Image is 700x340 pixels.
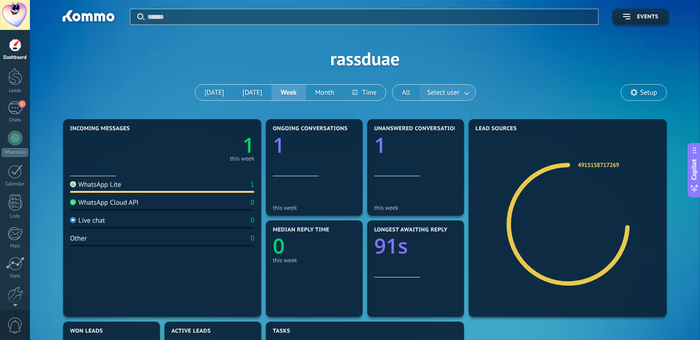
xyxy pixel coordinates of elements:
[70,180,121,189] div: WhatsApp Lite
[2,117,29,123] div: Chats
[251,180,254,189] div: 1
[70,126,130,132] span: Incoming messages
[393,85,419,100] button: All
[195,85,234,100] button: [DATE]
[637,14,659,20] span: Events
[273,328,290,334] span: Tasks
[273,126,347,132] span: Ongoing conversations
[612,9,669,25] button: Events
[2,243,29,249] div: Mail
[2,213,29,219] div: Lists
[70,181,76,187] img: WhatsApp Lite
[271,85,306,100] button: Week
[419,85,476,100] button: Select user
[273,204,356,211] div: this week
[230,156,254,161] div: this week
[425,86,461,99] span: Select user
[251,198,254,207] div: 0
[70,217,76,223] img: Live chat
[2,148,28,157] div: WhatsApp
[374,131,386,159] text: 1
[273,131,285,159] text: 1
[233,85,271,100] button: [DATE]
[640,89,657,97] span: Setup
[70,328,103,334] span: Won leads
[2,273,29,279] div: Stats
[374,232,408,260] text: 91s
[374,227,447,233] span: Longest awaiting reply
[2,181,29,187] div: Calendar
[273,227,329,233] span: Median reply time
[251,216,254,225] div: 0
[171,328,211,334] span: Active leads
[273,257,356,264] div: this week
[2,55,29,61] div: Dashboard
[2,88,29,94] div: Leads
[374,204,457,211] div: this week
[690,159,699,180] span: Copilot
[476,126,517,132] span: Lead Sources
[162,131,254,159] a: 1
[70,234,87,243] div: Other
[70,198,139,207] div: WhatsApp Cloud API
[578,161,619,169] a: 4915158717269
[242,131,254,159] text: 1
[343,85,386,100] button: Time
[374,126,461,132] span: Unanswered conversations
[70,216,105,225] div: Live chat
[70,199,76,205] img: WhatsApp Cloud API
[18,100,26,108] span: 1
[306,85,343,100] button: Month
[374,232,457,260] a: 91s
[251,234,254,243] div: 0
[273,232,285,260] text: 0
